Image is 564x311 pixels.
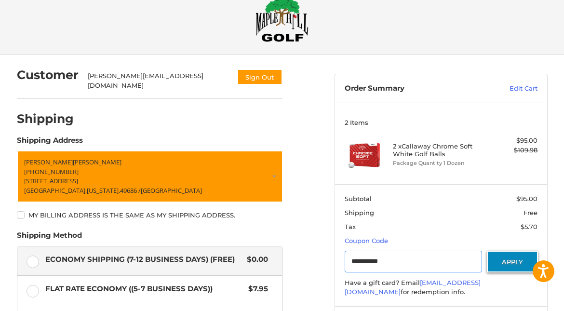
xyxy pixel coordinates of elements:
button: Sign Out [237,69,282,85]
a: Enter or select a different address [17,150,283,203]
span: $7.95 [243,284,268,295]
span: Free [524,209,537,216]
h2: Customer [17,68,79,82]
span: $5.70 [521,223,537,230]
span: Subtotal [345,195,372,203]
span: [GEOGRAPHIC_DATA] [141,186,202,195]
label: My billing address is the same as my shipping address. [17,211,283,219]
span: Economy Shipping (7-12 Business Days) (Free) [45,254,242,265]
span: [GEOGRAPHIC_DATA], [24,186,87,195]
span: Tax [345,223,356,230]
span: [STREET_ADDRESS] [24,176,78,185]
span: [PERSON_NAME] [24,158,73,166]
li: Package Quantity 1 Dozen [393,159,487,167]
h4: 2 x Callaway Chrome Soft White Golf Balls [393,142,487,158]
div: $95.00 [489,136,537,146]
h2: Shipping [17,111,74,126]
a: Edit Cart [476,84,537,94]
span: [US_STATE], [87,186,120,195]
div: [PERSON_NAME][EMAIL_ADDRESS][DOMAIN_NAME] [88,71,228,90]
span: [PHONE_NUMBER] [24,167,79,176]
span: $0.00 [242,254,268,265]
div: Have a gift card? Email for redemption info. [345,278,537,297]
legend: Shipping Method [17,230,82,245]
legend: Shipping Address [17,135,83,150]
a: Coupon Code [345,237,388,244]
button: Apply [487,251,538,272]
h3: 2 Items [345,119,537,126]
h3: Order Summary [345,84,476,94]
span: [PERSON_NAME] [73,158,121,166]
span: 49686 / [120,186,141,195]
span: Shipping [345,209,374,216]
div: $109.98 [489,146,537,155]
span: $95.00 [516,195,537,203]
span: Flat Rate Economy ((5-7 Business Days)) [45,284,243,295]
input: Gift Certificate or Coupon Code [345,251,482,272]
